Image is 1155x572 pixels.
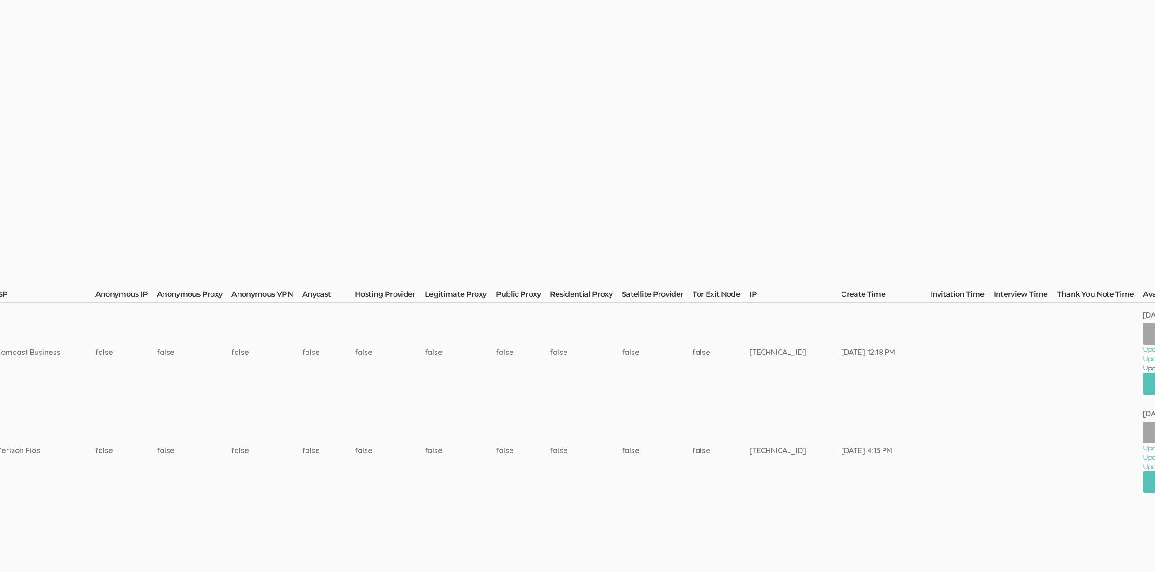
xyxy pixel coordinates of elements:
[622,303,693,402] td: false
[930,289,993,302] th: Invitation Time
[693,303,749,402] td: false
[550,402,622,500] td: false
[841,445,895,456] div: [DATE] 4:13 PM
[302,289,355,302] th: Anycast
[841,289,930,302] th: Create Time
[157,289,231,302] th: Anonymous Proxy
[693,289,749,302] th: Tor Exit Node
[496,402,550,500] td: false
[95,289,157,302] th: Anonymous IP
[157,303,231,402] td: false
[231,289,302,302] th: Anonymous VPN
[425,289,496,302] th: Legitimate Proxy
[302,303,355,402] td: false
[496,303,550,402] td: false
[1108,527,1155,572] iframe: Chat Widget
[157,402,231,500] td: false
[622,289,693,302] th: Satellite Provider
[749,303,841,402] td: [TECHNICAL_ID]
[496,289,550,302] th: Public Proxy
[95,303,157,402] td: false
[95,402,157,500] td: false
[425,402,496,500] td: false
[841,347,895,358] div: [DATE] 12:18 PM
[355,289,425,302] th: Hosting Provider
[355,402,425,500] td: false
[550,289,622,302] th: Residential Proxy
[994,289,1057,302] th: Interview Time
[231,402,302,500] td: false
[302,402,355,500] td: false
[622,402,693,500] td: false
[749,289,841,302] th: IP
[355,303,425,402] td: false
[693,402,749,500] td: false
[1057,289,1143,302] th: Thank You Note Time
[749,402,841,500] td: [TECHNICAL_ID]
[231,303,302,402] td: false
[550,303,622,402] td: false
[425,303,496,402] td: false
